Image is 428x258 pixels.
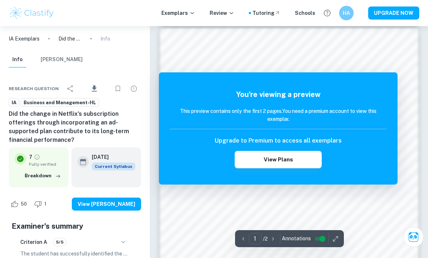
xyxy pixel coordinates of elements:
[403,227,424,247] button: Ask Clai
[29,161,63,168] span: Fully verified
[53,239,66,245] span: 5/5
[342,9,351,17] h6: HA
[17,200,31,208] span: 50
[29,153,32,161] p: 7
[58,35,82,43] p: Did the change in Netflix's subscription offerings through incorporating an ad-supported plan con...
[215,136,342,145] h6: Upgrade to Premium to access all exemplars
[282,235,311,242] span: Annotations
[235,151,321,168] button: View Plans
[20,250,129,258] p: The student has successfully identified the key concept of change, which is clearly articulated i...
[9,99,19,106] span: IA
[9,110,141,144] h6: Did the change in Netflix's subscription offerings through incorporating an ad-supported plan con...
[32,198,50,210] div: Dislike
[170,107,387,123] h6: This preview contains only the first 2 pages. You need a premium account to view this exemplar.
[127,81,141,96] div: Report issue
[12,221,138,232] h5: Examiner's summary
[92,153,129,161] h6: [DATE]
[23,170,63,181] button: Breakdown
[21,99,99,106] span: Business and Management-HL
[20,238,47,246] h6: Criterion A
[252,9,280,17] a: Tutoring
[339,6,354,20] button: HA
[9,6,55,20] img: Clastify logo
[92,162,135,170] span: Current Syllabus
[92,162,135,170] div: This exemplar is based on the current syllabus. Feel free to refer to it for inspiration/ideas wh...
[9,85,59,92] span: Research question
[79,79,109,98] div: Download
[72,198,141,211] button: View [PERSON_NAME]
[9,35,40,43] a: IA Exemplars
[100,35,110,43] p: Info
[295,9,315,17] a: Schools
[263,235,268,243] p: / 2
[321,7,333,19] button: Help and Feedback
[368,7,419,20] button: UPGRADE NOW
[111,81,125,96] div: Bookmark
[63,81,78,96] div: Share
[210,9,234,17] p: Review
[9,52,26,68] button: Info
[161,9,195,17] p: Exemplars
[170,89,387,100] h5: You're viewing a preview
[9,198,31,210] div: Like
[41,52,83,68] button: [PERSON_NAME]
[40,200,50,208] span: 1
[21,98,99,107] a: Business and Management-HL
[34,154,40,160] a: Grade fully verified
[9,98,19,107] a: IA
